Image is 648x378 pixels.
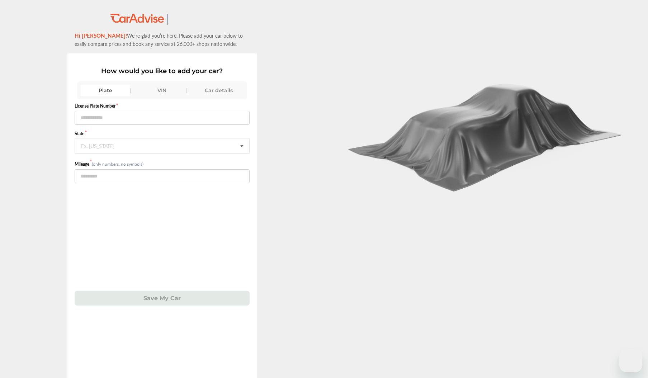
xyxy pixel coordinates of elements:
span: We’re glad you’re here. Please add your car below to easily compare prices and book any service a... [75,32,243,47]
div: Car details [194,85,243,96]
p: How would you like to add your car? [75,67,250,75]
label: License Plate Number [75,103,250,109]
iframe: Button to launch messaging window [619,349,642,372]
label: Mileage [75,161,92,167]
img: carCoverBlack.2823a3dccd746e18b3f8.png [342,76,629,192]
div: Plate [81,85,130,96]
div: Ex. [US_STATE] [81,143,114,147]
small: (only numbers, no symbols) [92,161,143,167]
label: State [75,131,250,137]
span: Hi [PERSON_NAME]! [75,32,127,39]
div: VIN [137,85,187,96]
